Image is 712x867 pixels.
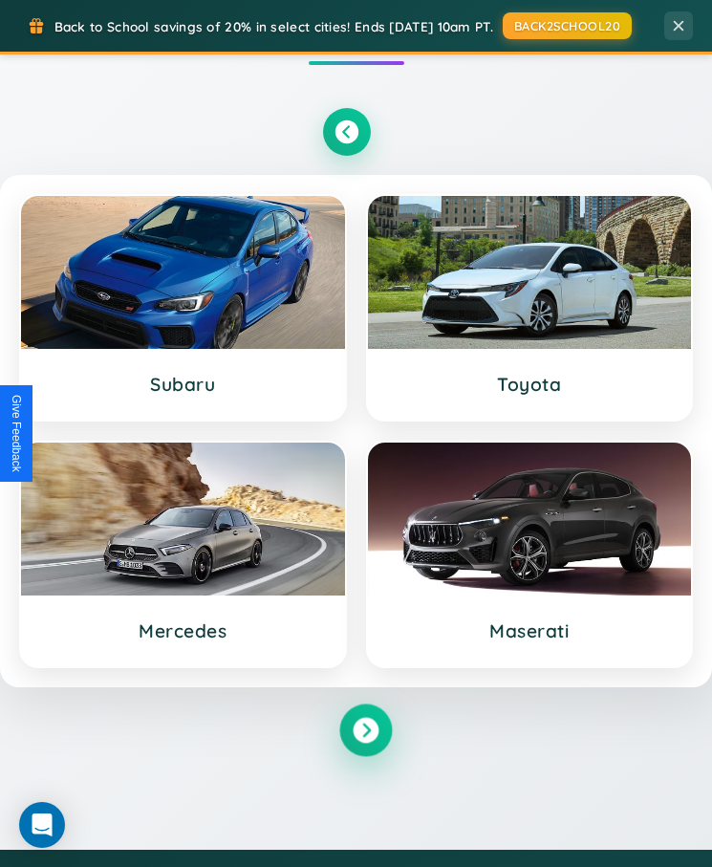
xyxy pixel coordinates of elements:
[387,373,673,396] h3: Toyota
[54,18,493,34] span: Back to School savings of 20% in select cities! Ends [DATE] 10am PT.
[19,802,65,848] div: Open Intercom Messenger
[10,395,23,472] div: Give Feedback
[387,619,673,642] h3: Maserati
[503,12,633,39] button: BACK2SCHOOL20
[40,619,326,642] h3: Mercedes
[40,373,326,396] h3: Subaru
